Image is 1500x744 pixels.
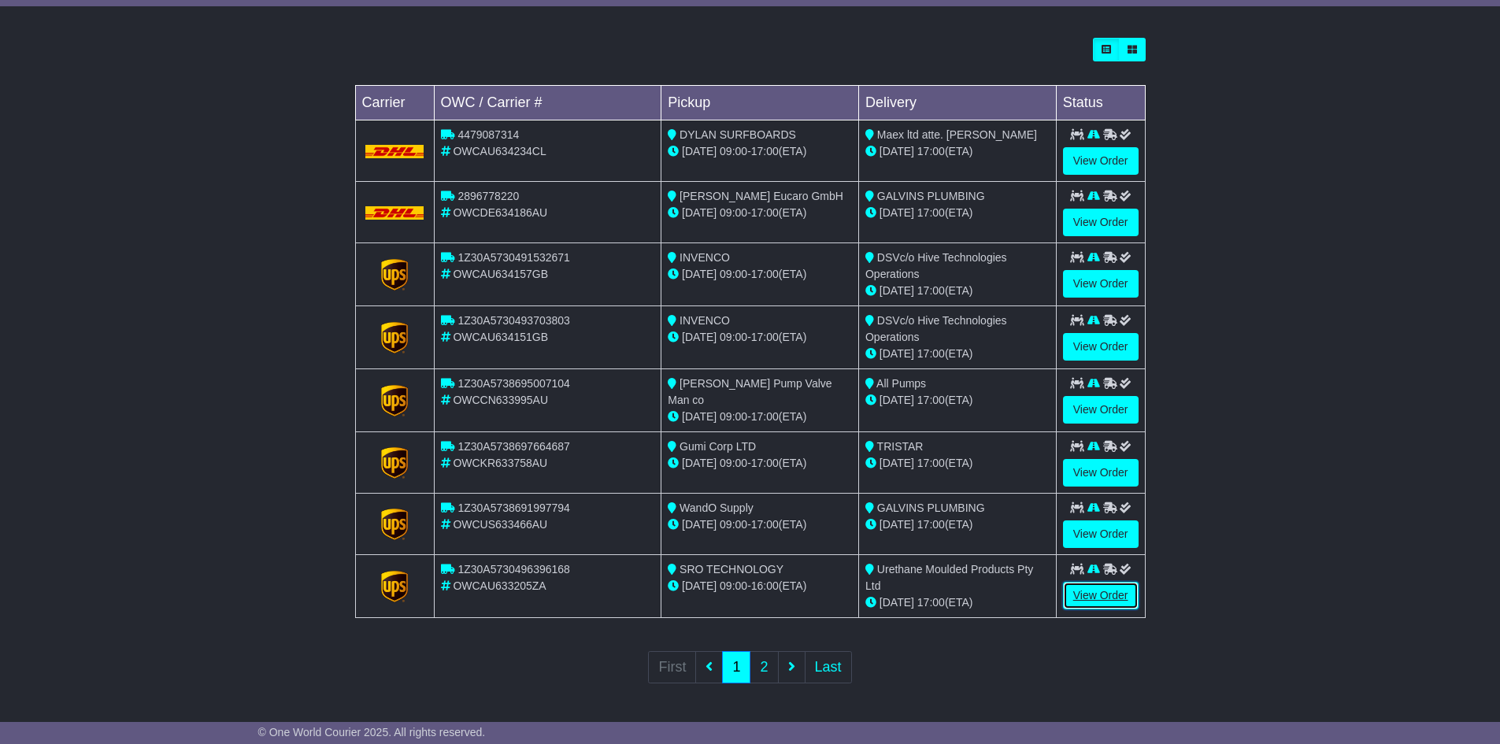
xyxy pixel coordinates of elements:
[751,331,779,343] span: 17:00
[1063,333,1139,361] a: View Order
[880,457,914,469] span: [DATE]
[453,268,548,280] span: OWCAU634157GB
[457,563,569,576] span: 1Z30A5730496396168
[680,190,843,202] span: [PERSON_NAME] Eucaro GmbH
[917,145,945,157] span: 17:00
[720,331,747,343] span: 09:00
[917,394,945,406] span: 17:00
[877,502,985,514] span: GALVINS PLUMBING
[258,726,486,738] span: © One World Courier 2025. All rights reserved.
[668,143,852,160] div: - (ETA)
[668,455,852,472] div: - (ETA)
[680,251,730,264] span: INVENCO
[680,440,756,453] span: Gumi Corp LTD
[1063,396,1139,424] a: View Order
[880,284,914,297] span: [DATE]
[720,457,747,469] span: 09:00
[381,385,408,416] img: GetCarrierServiceLogo
[661,86,859,120] td: Pickup
[917,518,945,531] span: 17:00
[668,409,852,425] div: - (ETA)
[680,563,783,576] span: SRO TECHNOLOGY
[682,410,717,423] span: [DATE]
[457,377,569,390] span: 1Z30A5738695007104
[457,502,569,514] span: 1Z30A5738691997794
[682,145,717,157] span: [DATE]
[917,596,945,609] span: 17:00
[720,268,747,280] span: 09:00
[805,651,852,683] a: Last
[668,266,852,283] div: - (ETA)
[682,579,717,592] span: [DATE]
[453,145,546,157] span: OWCAU634234CL
[917,347,945,360] span: 17:00
[381,447,408,479] img: GetCarrierServiceLogo
[865,563,1033,592] span: Urethane Moulded Products Pty Ltd
[880,394,914,406] span: [DATE]
[877,128,1037,141] span: Maex ltd atte. [PERSON_NAME]
[720,206,747,219] span: 09:00
[453,518,547,531] span: OWCUS633466AU
[365,206,424,219] img: DHL.png
[1056,86,1145,120] td: Status
[720,410,747,423] span: 09:00
[858,86,1056,120] td: Delivery
[434,86,661,120] td: OWC / Carrier #
[457,251,569,264] span: 1Z30A5730491532671
[865,455,1050,472] div: (ETA)
[453,579,546,592] span: OWCAU633205ZA
[865,594,1050,611] div: (ETA)
[877,190,985,202] span: GALVINS PLUMBING
[722,651,750,683] a: 1
[682,457,717,469] span: [DATE]
[865,392,1050,409] div: (ETA)
[381,322,408,353] img: GetCarrierServiceLogo
[680,128,796,141] span: DYLAN SURFBOARDS
[668,329,852,346] div: - (ETA)
[751,145,779,157] span: 17:00
[880,518,914,531] span: [DATE]
[720,518,747,531] span: 09:00
[751,410,779,423] span: 17:00
[876,377,926,390] span: All Pumps
[1063,270,1139,298] a: View Order
[668,205,852,221] div: - (ETA)
[457,314,569,327] span: 1Z30A5730493703803
[865,143,1050,160] div: (ETA)
[668,578,852,594] div: - (ETA)
[453,331,548,343] span: OWCAU634151GB
[682,206,717,219] span: [DATE]
[751,268,779,280] span: 17:00
[680,502,754,514] span: WandO Supply
[682,331,717,343] span: [DATE]
[453,394,548,406] span: OWCCN633995AU
[682,268,717,280] span: [DATE]
[365,145,424,157] img: DHL.png
[751,206,779,219] span: 17:00
[1063,582,1139,609] a: View Order
[917,206,945,219] span: 17:00
[457,190,519,202] span: 2896778220
[1063,520,1139,548] a: View Order
[917,457,945,469] span: 17:00
[880,145,914,157] span: [DATE]
[865,283,1050,299] div: (ETA)
[865,346,1050,362] div: (ETA)
[381,509,408,540] img: GetCarrierServiceLogo
[880,347,914,360] span: [DATE]
[680,314,730,327] span: INVENCO
[457,128,519,141] span: 4479087314
[682,518,717,531] span: [DATE]
[880,206,914,219] span: [DATE]
[453,206,547,219] span: OWCDE634186AU
[751,457,779,469] span: 17:00
[668,377,831,406] span: [PERSON_NAME] Pump Valve Man co
[865,516,1050,533] div: (ETA)
[1063,459,1139,487] a: View Order
[1063,147,1139,175] a: View Order
[880,596,914,609] span: [DATE]
[751,579,779,592] span: 16:00
[457,440,569,453] span: 1Z30A5738697664687
[720,579,747,592] span: 09:00
[355,86,434,120] td: Carrier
